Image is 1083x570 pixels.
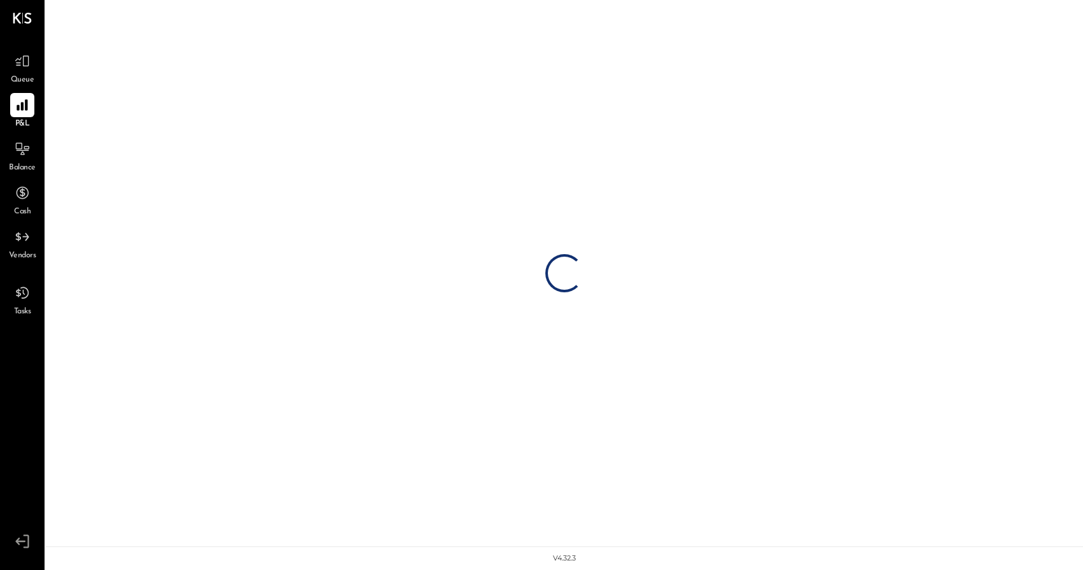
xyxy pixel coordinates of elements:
[1,137,44,174] a: Balance
[1,181,44,218] a: Cash
[9,250,36,262] span: Vendors
[553,553,576,564] div: v 4.32.3
[14,306,31,318] span: Tasks
[1,93,44,130] a: P&L
[9,162,36,174] span: Balance
[14,206,31,218] span: Cash
[1,281,44,318] a: Tasks
[1,225,44,262] a: Vendors
[15,118,30,130] span: P&L
[1,49,44,86] a: Queue
[11,75,34,86] span: Queue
